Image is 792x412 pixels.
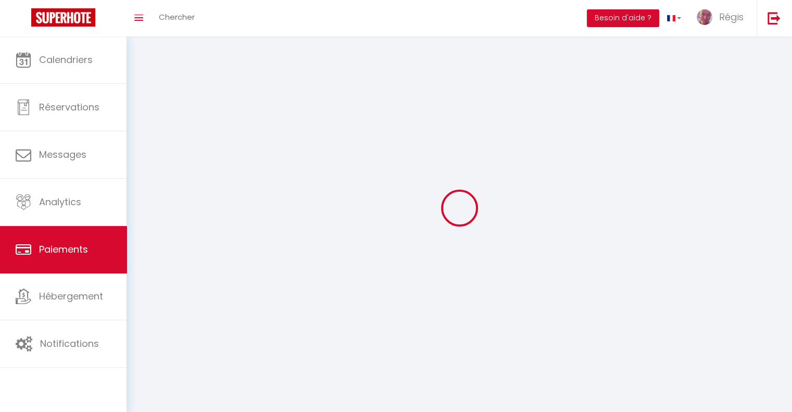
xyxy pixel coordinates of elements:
button: Besoin d'aide ? [587,9,659,27]
span: Régis [719,10,744,23]
span: Chercher [159,11,195,22]
span: Paiements [39,243,88,256]
span: Réservations [39,101,99,114]
span: Analytics [39,195,81,208]
span: Hébergement [39,290,103,303]
span: Messages [39,148,86,161]
img: ... [697,9,712,25]
button: Ouvrir le widget de chat LiveChat [8,4,40,35]
img: Super Booking [31,8,95,27]
span: Calendriers [39,53,93,66]
img: logout [768,11,781,24]
span: Notifications [40,337,99,350]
